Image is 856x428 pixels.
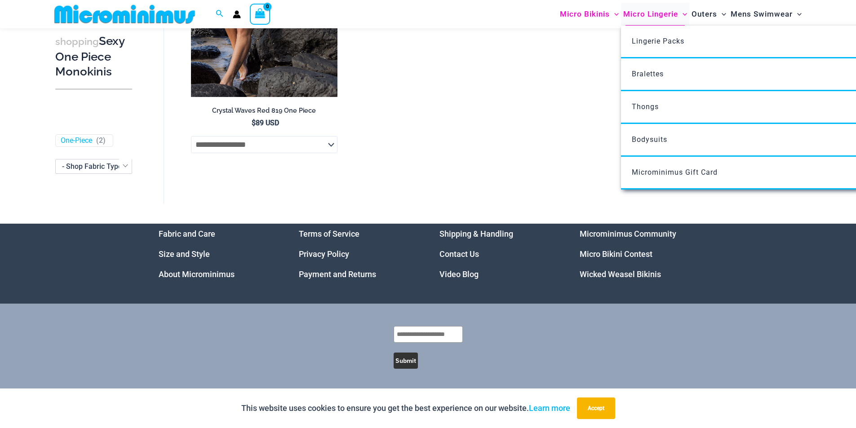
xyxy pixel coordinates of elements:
aside: Footer Widget 3 [439,224,558,284]
a: Shipping & Handling [439,229,513,238]
a: Micro Bikini Contest [580,249,652,259]
span: Menu Toggle [793,3,802,26]
h2: Crystal Waves Red 819 One Piece [191,106,338,115]
span: Outers [692,3,717,26]
span: - Shop Fabric Type [62,162,122,170]
nav: Site Navigation [556,1,806,27]
aside: Footer Widget 4 [580,224,698,284]
a: Search icon link [216,9,224,20]
bdi: 89 USD [252,119,279,127]
span: Lingerie Packs [632,37,684,45]
a: OutersMenu ToggleMenu Toggle [689,3,728,26]
nav: Menu [159,224,277,284]
a: Wicked Weasel Bikinis [580,269,661,279]
a: Micro BikinisMenu ToggleMenu Toggle [558,3,621,26]
p: This website uses cookies to ensure you get the best experience on our website. [241,402,570,415]
a: About Microminimus [159,269,235,279]
span: - Shop Fabric Type [56,159,132,173]
button: Submit [394,353,418,369]
span: Bodysuits [632,135,667,144]
span: Microminimus Gift Card [632,168,718,176]
h3: Sexy One Piece Monokinis [55,34,132,79]
span: Menu Toggle [717,3,726,26]
span: shopping [55,36,99,47]
a: One-Piece [61,136,92,145]
span: 2 [99,136,103,144]
a: Learn more [529,403,570,413]
a: Privacy Policy [299,249,349,259]
nav: Menu [580,224,698,284]
a: Terms of Service [299,229,359,238]
nav: Menu [299,224,417,284]
a: Payment and Returns [299,269,376,279]
span: Micro Lingerie [623,3,678,26]
a: Micro LingerieMenu ToggleMenu Toggle [621,3,689,26]
a: View Shopping Cart, empty [250,4,271,24]
a: Video Blog [439,269,479,279]
span: ( ) [96,136,106,145]
span: Thongs [632,102,659,111]
span: Micro Bikinis [560,3,610,26]
aside: Footer Widget 1 [159,224,277,284]
img: MM SHOP LOGO FLAT [51,4,199,24]
aside: Footer Widget 2 [299,224,417,284]
nav: Menu [439,224,558,284]
span: Bralettes [632,70,664,78]
a: Microminimus Community [580,229,676,238]
a: Size and Style [159,249,210,259]
a: Crystal Waves Red 819 One Piece [191,106,338,118]
button: Accept [577,397,615,419]
span: - Shop Fabric Type [55,159,132,173]
span: Menu Toggle [678,3,687,26]
a: Account icon link [233,10,241,18]
a: Contact Us [439,249,479,259]
span: $ [252,119,256,127]
span: Menu Toggle [610,3,619,26]
a: Fabric and Care [159,229,215,238]
span: Mens Swimwear [731,3,793,26]
a: Mens SwimwearMenu ToggleMenu Toggle [728,3,804,26]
